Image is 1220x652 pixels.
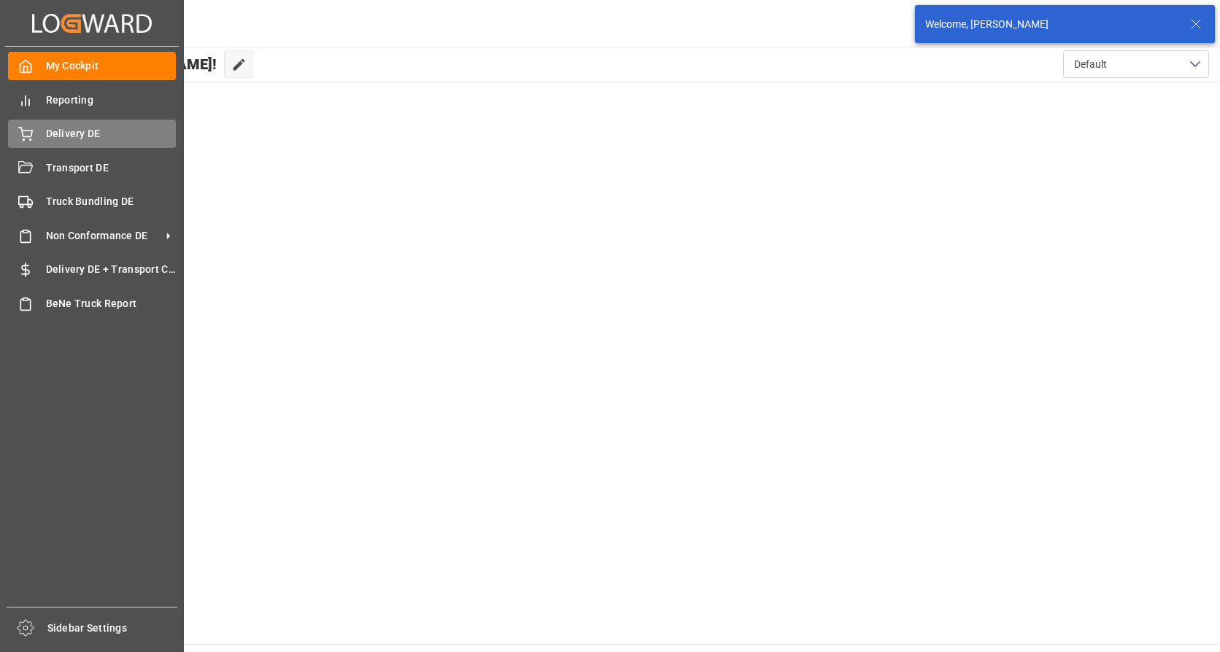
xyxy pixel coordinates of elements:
[46,194,177,209] span: Truck Bundling DE
[8,85,176,114] a: Reporting
[8,289,176,317] a: BeNe Truck Report
[46,296,177,311] span: BeNe Truck Report
[46,58,177,74] span: My Cockpit
[46,262,177,277] span: Delivery DE + Transport Cost
[1074,57,1107,72] span: Default
[8,52,176,80] a: My Cockpit
[8,120,176,148] a: Delivery DE
[1063,50,1209,78] button: open menu
[8,153,176,182] a: Transport DE
[46,160,177,176] span: Transport DE
[8,255,176,284] a: Delivery DE + Transport Cost
[8,187,176,216] a: Truck Bundling DE
[46,228,161,244] span: Non Conformance DE
[47,621,178,636] span: Sidebar Settings
[46,93,177,108] span: Reporting
[46,126,177,141] span: Delivery DE
[925,17,1176,32] div: Welcome, [PERSON_NAME]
